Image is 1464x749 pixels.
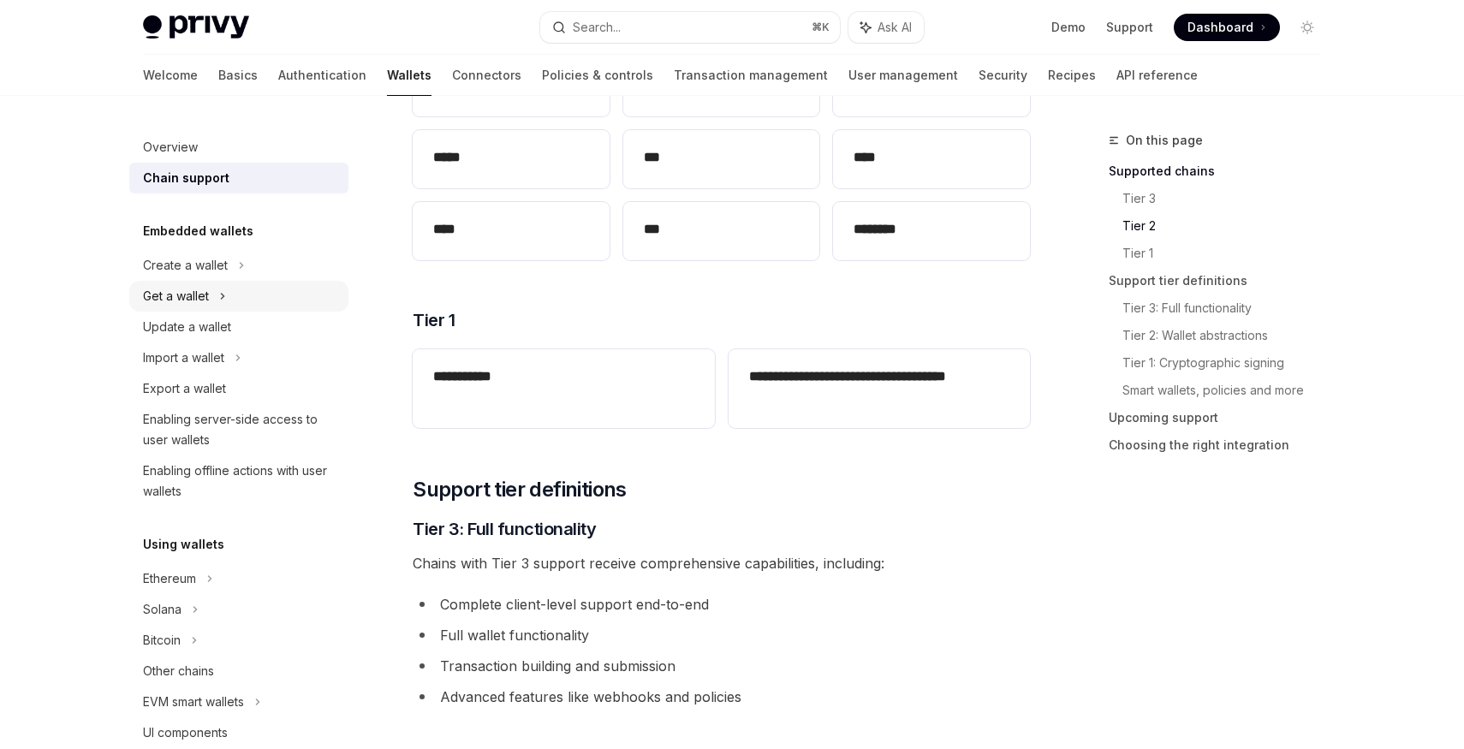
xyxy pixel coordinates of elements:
div: Bitcoin [143,630,181,651]
a: Welcome [143,55,198,96]
a: Export a wallet [129,373,348,404]
div: Create a wallet [143,255,228,276]
div: Enabling offline actions with user wallets [143,461,338,502]
a: Demo [1051,19,1086,36]
div: Search... [573,17,621,38]
a: API reference [1116,55,1198,96]
a: Connectors [452,55,521,96]
div: Update a wallet [143,317,231,337]
button: Search...⌘K [540,12,840,43]
a: UI components [129,717,348,748]
a: Enabling server-side access to user wallets [129,404,348,455]
button: Ask AI [848,12,924,43]
button: Toggle dark mode [1294,14,1321,41]
a: Smart wallets, policies and more [1122,377,1335,404]
div: Enabling server-side access to user wallets [143,409,338,450]
span: Support tier definitions [413,476,627,503]
a: Support [1106,19,1153,36]
a: Tier 1 [1122,240,1335,267]
div: Import a wallet [143,348,224,368]
a: Support tier definitions [1109,267,1335,294]
span: Chains with Tier 3 support receive comprehensive capabilities, including: [413,551,1030,575]
h5: Embedded wallets [143,221,253,241]
span: Ask AI [878,19,912,36]
a: Recipes [1048,55,1096,96]
li: Full wallet functionality [413,623,1030,647]
a: Tier 3: Full functionality [1122,294,1335,322]
a: Chain support [129,163,348,193]
li: Complete client-level support end-to-end [413,592,1030,616]
span: Tier 3: Full functionality [413,517,596,541]
div: Chain support [143,168,229,188]
span: ⌘ K [812,21,830,34]
a: Update a wallet [129,312,348,342]
a: Upcoming support [1109,404,1335,431]
div: Other chains [143,661,214,681]
a: Overview [129,132,348,163]
div: Get a wallet [143,286,209,306]
a: Authentication [278,55,366,96]
div: Solana [143,599,182,620]
div: Overview [143,137,198,158]
a: Security [979,55,1027,96]
a: Tier 1: Cryptographic signing [1122,349,1335,377]
a: Enabling offline actions with user wallets [129,455,348,507]
span: Dashboard [1187,19,1253,36]
div: UI components [143,722,228,743]
li: Transaction building and submission [413,654,1030,678]
div: EVM smart wallets [143,692,244,712]
img: light logo [143,15,249,39]
a: Tier 2: Wallet abstractions [1122,322,1335,349]
div: Ethereum [143,568,196,589]
a: Supported chains [1109,158,1335,185]
span: Tier 1 [413,308,455,332]
a: Transaction management [674,55,828,96]
li: Advanced features like webhooks and policies [413,685,1030,709]
a: Wallets [387,55,431,96]
a: User management [848,55,958,96]
a: Choosing the right integration [1109,431,1335,459]
a: Policies & controls [542,55,653,96]
h5: Using wallets [143,534,224,555]
a: Other chains [129,656,348,687]
div: Export a wallet [143,378,226,399]
a: Dashboard [1174,14,1280,41]
a: Tier 2 [1122,212,1335,240]
span: On this page [1126,130,1203,151]
a: Basics [218,55,258,96]
a: Tier 3 [1122,185,1335,212]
